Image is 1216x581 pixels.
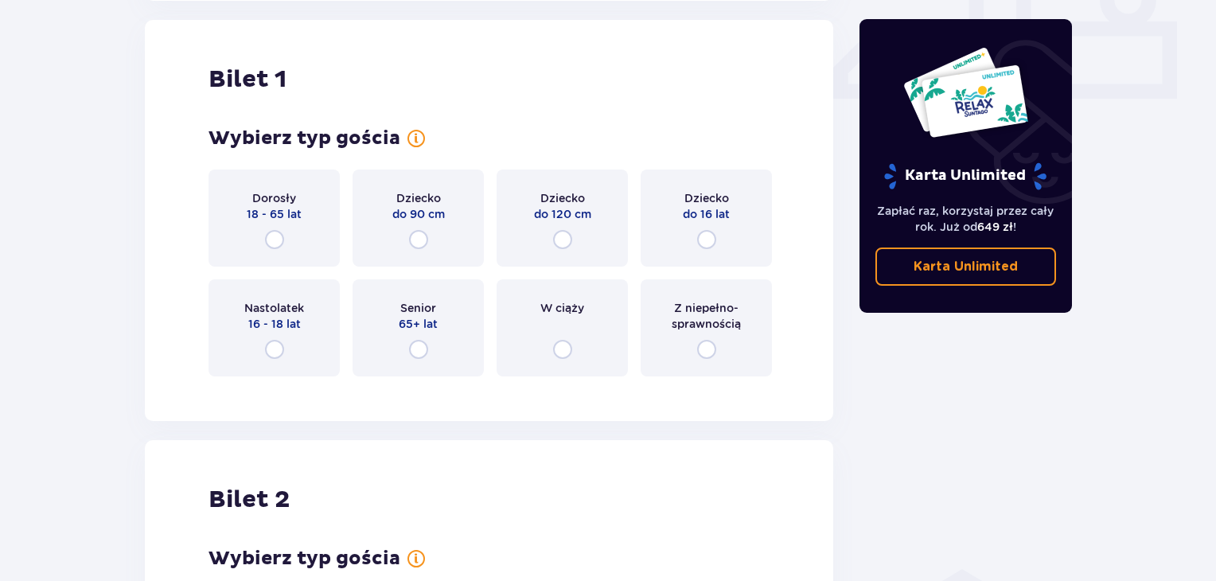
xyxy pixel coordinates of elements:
p: 65+ lat [399,316,438,332]
p: Bilet 2 [209,485,290,515]
p: Senior [400,300,436,316]
p: 16 - 18 lat [248,316,301,332]
p: Karta Unlimited [914,258,1018,275]
p: Nastolatek [244,300,304,316]
p: Karta Unlimited [883,162,1048,190]
p: Bilet 1 [209,64,286,95]
p: do 120 cm [534,206,591,222]
p: do 90 cm [392,206,445,222]
p: Dziecko [540,190,585,206]
span: 649 zł [977,220,1013,233]
p: Dziecko [684,190,729,206]
p: Wybierz typ gościa [209,127,400,150]
p: Dziecko [396,190,441,206]
p: W ciąży [540,300,584,316]
p: Zapłać raz, korzystaj przez cały rok. Już od ! [875,203,1057,235]
p: Z niepełno­sprawnością [655,300,758,332]
p: Dorosły [252,190,296,206]
a: Karta Unlimited [875,248,1057,286]
p: do 16 lat [683,206,730,222]
p: Wybierz typ gościa [209,547,400,571]
p: 18 - 65 lat [247,206,302,222]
